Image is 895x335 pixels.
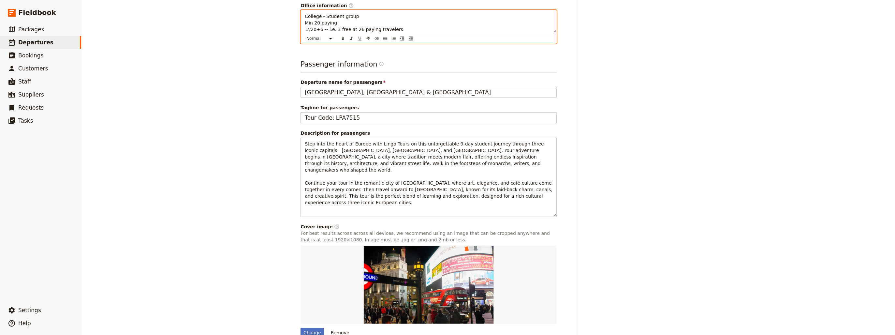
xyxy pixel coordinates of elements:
span: ​ [379,61,384,69]
span: College - Student group Min 20 paying 2/20+6 -- i.e. 3 free at 26 paying travelers. [305,14,404,32]
span: ​ [348,3,354,8]
span: Settings [18,307,41,313]
button: Numbered list [390,35,397,42]
span: Step into the heart of Europe with Lingo Tours on this unforgettable 9-day student journey throug... [305,141,554,205]
button: Format strikethrough [365,35,372,42]
div: Cover image [301,223,557,230]
span: Fieldbook [18,8,56,18]
p: For best results across across all devices, we recommend using an image that can be cropped anywh... [301,230,557,243]
input: Tagline for passengers [301,112,557,123]
span: ​ [379,61,384,67]
h3: Passenger information [301,59,557,72]
span: Bookings [18,52,43,59]
span: Tagline for passengers [301,104,557,111]
button: Format italic [348,35,355,42]
span: Tasks [18,117,33,124]
button: Format bold [339,35,346,42]
span: Help [18,320,31,327]
span: Requests [18,104,44,111]
div: Office information [301,2,557,9]
span: ​ [334,224,339,229]
span: Suppliers [18,91,44,98]
span: Staff [18,78,31,85]
button: Bulleted list [382,35,389,42]
img: https://d33jgr8dhgav85.cloudfront.net/6776c252ddbdb110a2d9124f/67c8420cf973eac3871abd65?Expires=1... [363,246,494,324]
div: Description for passengers [301,130,557,136]
span: Packages [18,26,44,33]
button: Increase indent [399,35,406,42]
span: Departures [18,39,53,46]
button: Format underline [356,35,363,42]
span: Departure name for passengers [301,79,557,85]
button: Decrease indent [407,35,414,42]
input: Departure name for passengers [301,87,557,98]
span: Customers [18,65,48,72]
button: Insert link [373,35,380,42]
